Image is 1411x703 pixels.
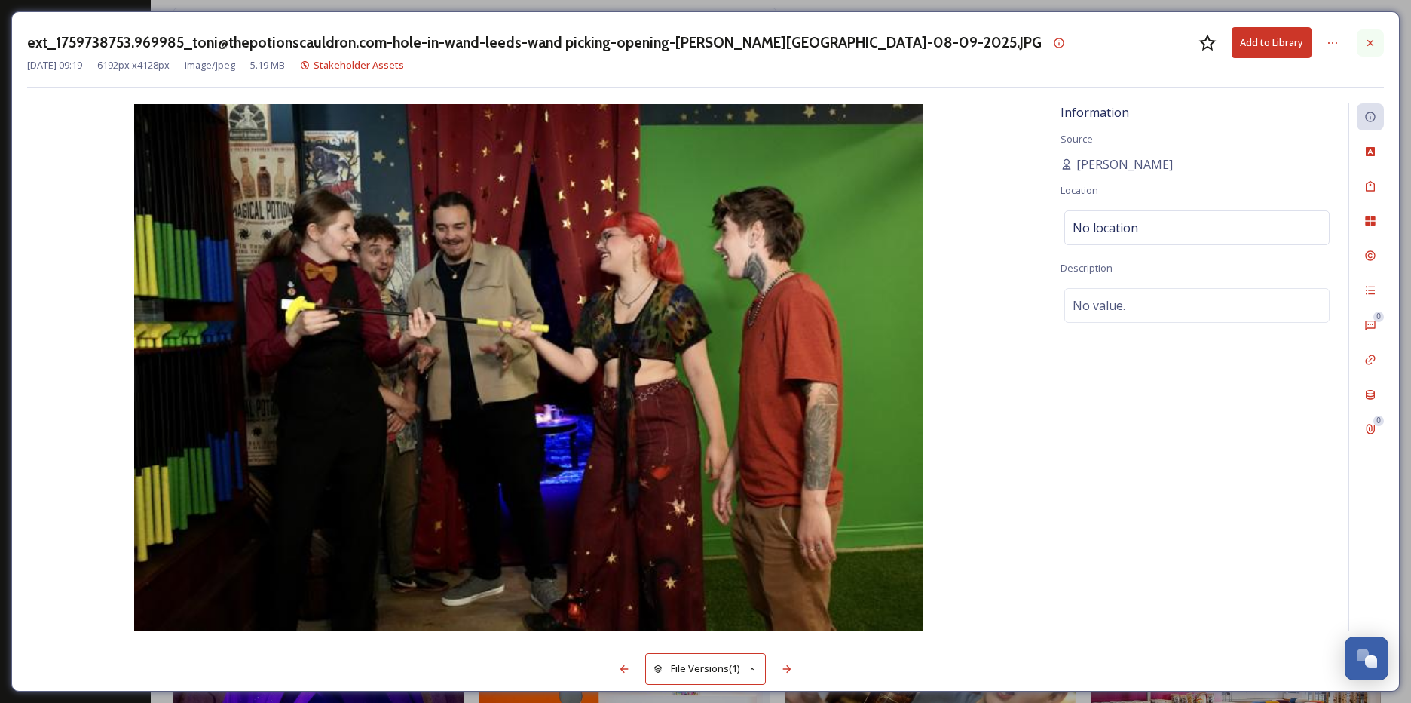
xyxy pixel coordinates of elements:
[314,58,404,72] span: Stakeholder Assets
[1373,312,1384,322] div: 0
[645,653,766,684] button: File Versions(1)
[27,104,1030,631] img: 706a69ff-0f6e-4262-a3f3-d43d5582de3c.jpg
[1073,219,1138,237] span: No location
[1061,261,1113,275] span: Description
[1061,104,1129,121] span: Information
[1373,416,1384,426] div: 0
[1076,155,1173,173] span: [PERSON_NAME]
[250,58,285,72] span: 5.19 MB
[1232,27,1312,58] button: Add to Library
[1061,132,1093,146] span: Source
[1073,296,1125,315] span: No value.
[27,58,82,72] span: [DATE] 09:19
[27,32,1042,54] h3: ext_1759738753.969985_toni@thepotionscauldron.com-hole-in-wand-leeds-wand picking-opening-[PERSON...
[185,58,235,72] span: image/jpeg
[97,58,170,72] span: 6192 px x 4128 px
[1061,183,1098,197] span: Location
[1345,637,1388,680] button: Open Chat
